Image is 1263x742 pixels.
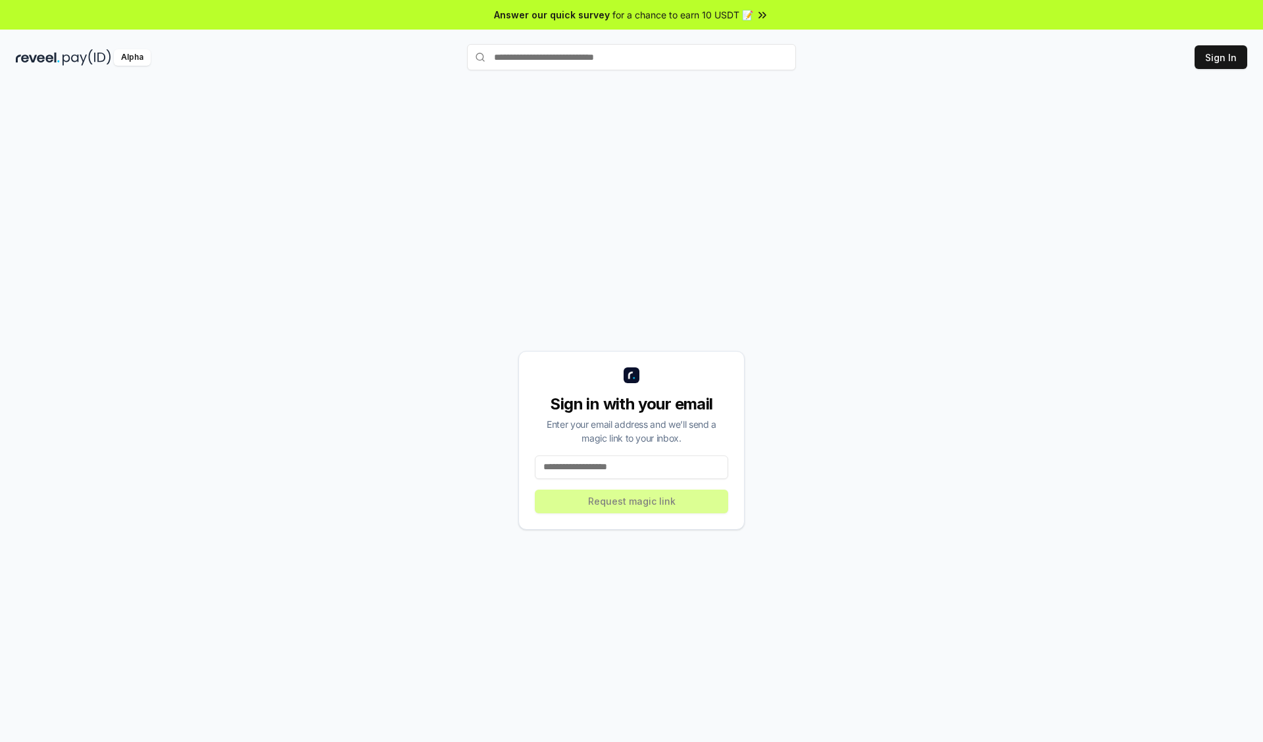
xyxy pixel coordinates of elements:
img: logo_small [624,367,639,383]
div: Sign in with your email [535,394,728,415]
div: Alpha [114,49,151,66]
span: for a chance to earn 10 USDT 📝 [612,8,753,22]
span: Answer our quick survey [494,8,610,22]
button: Sign In [1195,45,1247,69]
div: Enter your email address and we’ll send a magic link to your inbox. [535,417,728,445]
img: reveel_dark [16,49,60,66]
img: pay_id [62,49,111,66]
